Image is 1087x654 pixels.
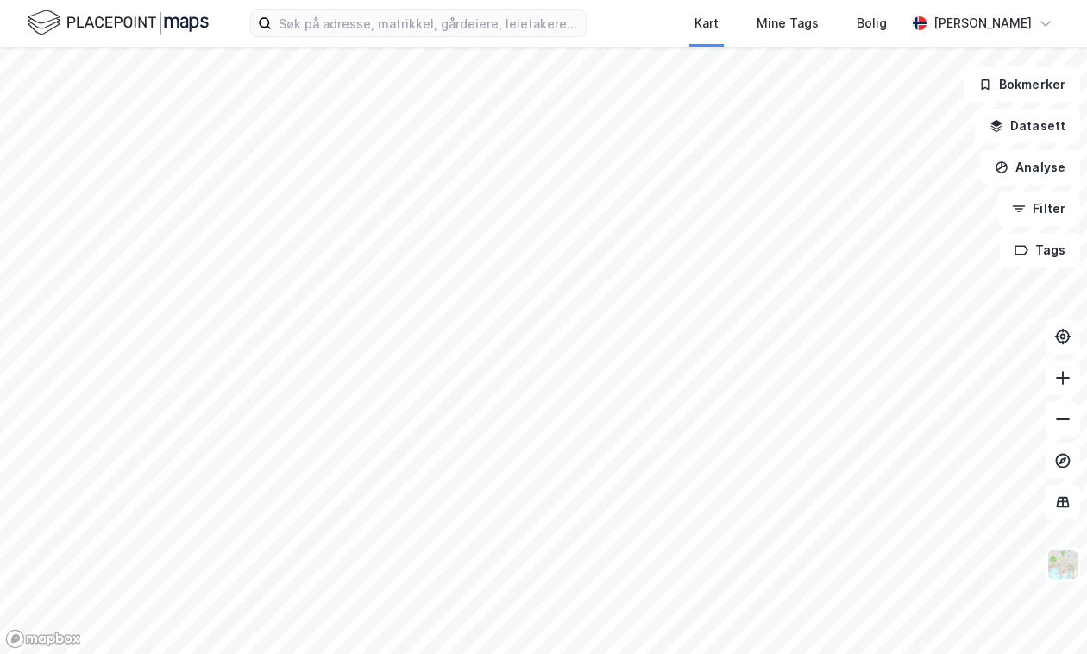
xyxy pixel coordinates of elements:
[694,13,719,34] div: Kart
[1001,571,1087,654] iframe: Chat Widget
[757,13,819,34] div: Mine Tags
[28,8,209,38] img: logo.f888ab2527a4732fd821a326f86c7f29.svg
[857,13,887,34] div: Bolig
[272,10,586,36] input: Søk på adresse, matrikkel, gårdeiere, leietakere eller personer
[933,13,1032,34] div: [PERSON_NAME]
